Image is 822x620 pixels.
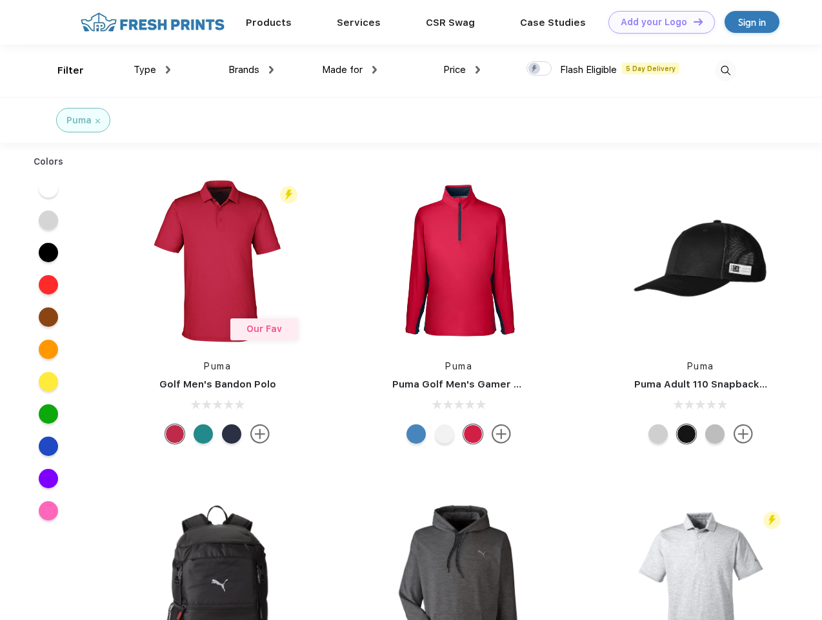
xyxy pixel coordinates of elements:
[715,60,736,81] img: desktop_search.svg
[435,424,454,444] div: Bright White
[66,114,92,127] div: Puma
[492,424,511,444] img: more.svg
[24,155,74,169] div: Colors
[463,424,483,444] div: Ski Patrol
[392,378,596,390] a: Puma Golf Men's Gamer Golf Quarter-Zip
[280,186,297,203] img: flash_active_toggle.svg
[738,15,766,30] div: Sign in
[373,175,545,347] img: func=resize&h=266
[204,361,231,371] a: Puma
[269,66,274,74] img: dropdown.png
[622,63,679,74] span: 5 Day Delivery
[694,18,703,25] img: DT
[95,119,100,123] img: filter_cancel.svg
[77,11,228,34] img: fo%20logo%202.webp
[560,64,617,76] span: Flash Eligible
[445,361,472,371] a: Puma
[166,66,170,74] img: dropdown.png
[476,66,480,74] img: dropdown.png
[337,17,381,28] a: Services
[372,66,377,74] img: dropdown.png
[250,424,270,444] img: more.svg
[621,17,687,28] div: Add your Logo
[615,175,787,347] img: func=resize&h=266
[406,424,426,444] div: Bright Cobalt
[132,175,303,347] img: func=resize&h=266
[734,424,753,444] img: more.svg
[246,17,292,28] a: Products
[705,424,725,444] div: Quarry with Brt Whit
[687,361,714,371] a: Puma
[443,64,466,76] span: Price
[648,424,668,444] div: Quarry Brt Whit
[763,512,781,529] img: flash_active_toggle.svg
[222,424,241,444] div: Navy Blazer
[194,424,213,444] div: Green Lagoon
[322,64,363,76] span: Made for
[159,378,276,390] a: Golf Men's Bandon Polo
[57,63,84,78] div: Filter
[677,424,696,444] div: Pma Blk with Pma Blk
[165,424,185,444] div: Ski Patrol
[228,64,259,76] span: Brands
[725,11,779,33] a: Sign in
[134,64,156,76] span: Type
[426,17,475,28] a: CSR Swag
[246,324,282,334] span: Our Fav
